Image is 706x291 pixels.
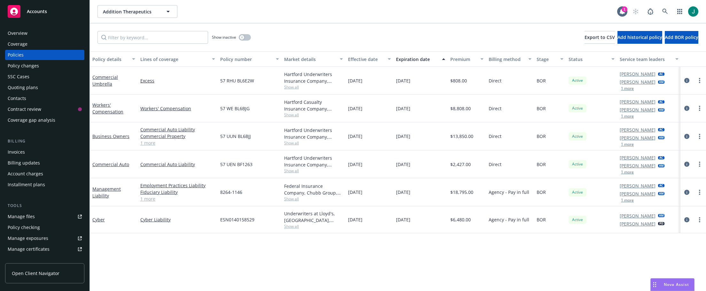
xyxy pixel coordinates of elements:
[284,168,343,173] span: Show all
[348,105,362,112] span: [DATE]
[348,161,362,168] span: [DATE]
[140,189,215,195] a: Fiduciary Liability
[5,115,84,125] a: Coverage gap analysis
[140,182,215,189] a: Employment Practices Liability
[8,255,40,265] div: Manage claims
[220,105,250,112] span: 57 WE BL6BJG
[396,77,410,84] span: [DATE]
[348,216,362,223] span: [DATE]
[585,31,615,44] button: Export to CSV
[140,126,215,133] a: Commercial Auto Liability
[621,198,634,202] button: 1 more
[284,99,343,112] div: Hartford Casualty Insurance Company, Hartford Insurance Group
[629,5,642,18] a: Start snowing
[396,189,410,195] span: [DATE]
[489,161,501,168] span: Direct
[5,138,84,144] div: Billing
[620,56,671,63] div: Service team leaders
[621,170,634,174] button: 1 more
[620,126,656,133] a: [PERSON_NAME]
[5,211,84,222] a: Manage files
[8,180,45,190] div: Installment plans
[617,31,662,44] button: Add historical policy
[284,56,336,63] div: Market details
[571,217,584,223] span: Active
[284,224,343,229] span: Show all
[396,56,438,63] div: Expiration date
[348,133,362,140] span: [DATE]
[284,196,343,202] span: Show all
[5,222,84,233] a: Policy checking
[650,278,694,291] button: Nova Assist
[489,189,529,195] span: Agency - Pay in full
[537,216,546,223] span: BOR
[450,161,471,168] span: $2,427.00
[5,169,84,179] a: Account charges
[284,112,343,118] span: Show all
[683,104,691,112] a: circleInformation
[696,104,703,112] a: more
[537,133,546,140] span: BOR
[5,180,84,190] a: Installment plans
[12,270,59,277] span: Open Client Navigator
[5,104,84,114] a: Contract review
[5,50,84,60] a: Policies
[8,244,50,254] div: Manage certificates
[571,161,584,167] span: Active
[140,105,215,112] a: Workers' Compensation
[140,140,215,146] a: 1 more
[345,51,393,67] button: Effective date
[140,56,208,63] div: Lines of coverage
[537,77,546,84] span: BOR
[621,142,634,146] button: 1 more
[284,71,343,84] div: Hartford Underwriters Insurance Company, Hartford Insurance Group
[571,78,584,83] span: Active
[140,161,215,168] a: Commercial Auto Liability
[348,189,362,195] span: [DATE]
[651,279,659,291] div: Drag to move
[8,115,55,125] div: Coverage gap analysis
[8,28,27,38] div: Overview
[673,5,686,18] a: Switch app
[8,222,40,233] div: Policy checking
[683,77,691,84] a: circleInformation
[537,56,556,63] div: Stage
[8,82,38,93] div: Quoting plans
[450,105,471,112] span: $8,808.00
[348,77,362,84] span: [DATE]
[537,161,546,168] span: BOR
[5,233,84,243] span: Manage exposures
[489,56,524,63] div: Billing method
[620,220,656,227] a: [PERSON_NAME]
[103,8,158,15] span: Addition Therapeutics
[97,5,177,18] button: Addition Therapeutics
[220,161,252,168] span: 57 UEN BF1263
[696,133,703,140] a: more
[489,105,501,112] span: Direct
[5,39,84,49] a: Coverage
[696,216,703,224] a: more
[396,133,410,140] span: [DATE]
[571,134,584,139] span: Active
[396,161,410,168] span: [DATE]
[5,158,84,168] a: Billing updates
[138,51,218,67] button: Lines of coverage
[683,160,691,168] a: circleInformation
[450,56,477,63] div: Premium
[92,161,129,167] a: Commercial Auto
[220,216,254,223] span: ESN0140158529
[665,31,698,44] button: Add BOR policy
[569,56,608,63] div: Status
[450,77,467,84] span: $808.00
[90,51,138,67] button: Policy details
[566,51,617,67] button: Status
[8,50,24,60] div: Policies
[537,105,546,112] span: BOR
[620,134,656,141] a: [PERSON_NAME]
[448,51,486,67] button: Premium
[220,189,242,195] span: 8264-1146
[8,104,41,114] div: Contract review
[489,133,501,140] span: Direct
[5,82,84,93] a: Quoting plans
[537,189,546,195] span: BOR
